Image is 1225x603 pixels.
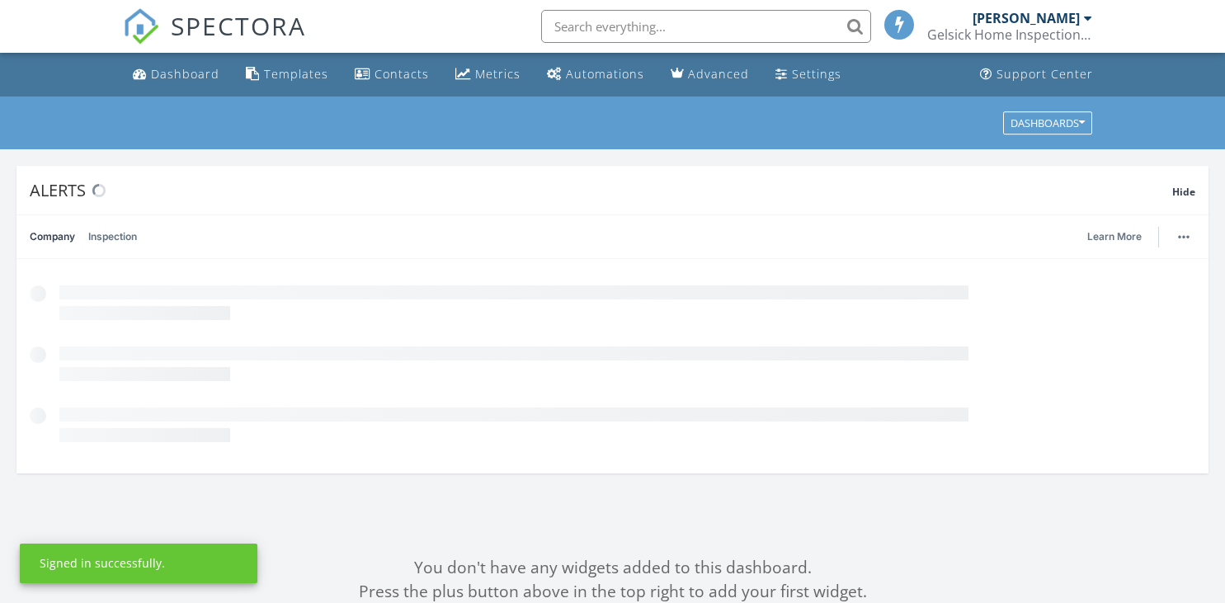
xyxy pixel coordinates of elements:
[688,66,749,82] div: Advanced
[792,66,841,82] div: Settings
[566,66,644,82] div: Automations
[40,555,165,572] div: Signed in successfully.
[348,59,436,90] a: Contacts
[973,59,1100,90] a: Support Center
[264,66,328,82] div: Templates
[449,59,527,90] a: Metrics
[375,66,429,82] div: Contacts
[769,59,848,90] a: Settings
[239,59,335,90] a: Templates
[123,8,159,45] img: The Best Home Inspection Software - Spectora
[30,215,75,258] a: Company
[30,179,1172,201] div: Alerts
[126,59,226,90] a: Dashboard
[1087,228,1152,245] a: Learn More
[996,66,1093,82] div: Support Center
[973,10,1080,26] div: [PERSON_NAME]
[171,8,306,43] span: SPECTORA
[1178,235,1190,238] img: ellipsis-632cfdd7c38ec3a7d453.svg
[664,59,756,90] a: Advanced
[475,66,521,82] div: Metrics
[16,556,1209,580] div: You don't have any widgets added to this dashboard.
[541,10,871,43] input: Search everything...
[927,26,1092,43] div: Gelsick Home Inspection, LLC
[1172,185,1195,199] span: Hide
[88,215,137,258] a: Inspection
[1003,111,1092,134] button: Dashboards
[151,66,219,82] div: Dashboard
[1011,117,1085,129] div: Dashboards
[540,59,651,90] a: Automations (Basic)
[123,22,306,57] a: SPECTORA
